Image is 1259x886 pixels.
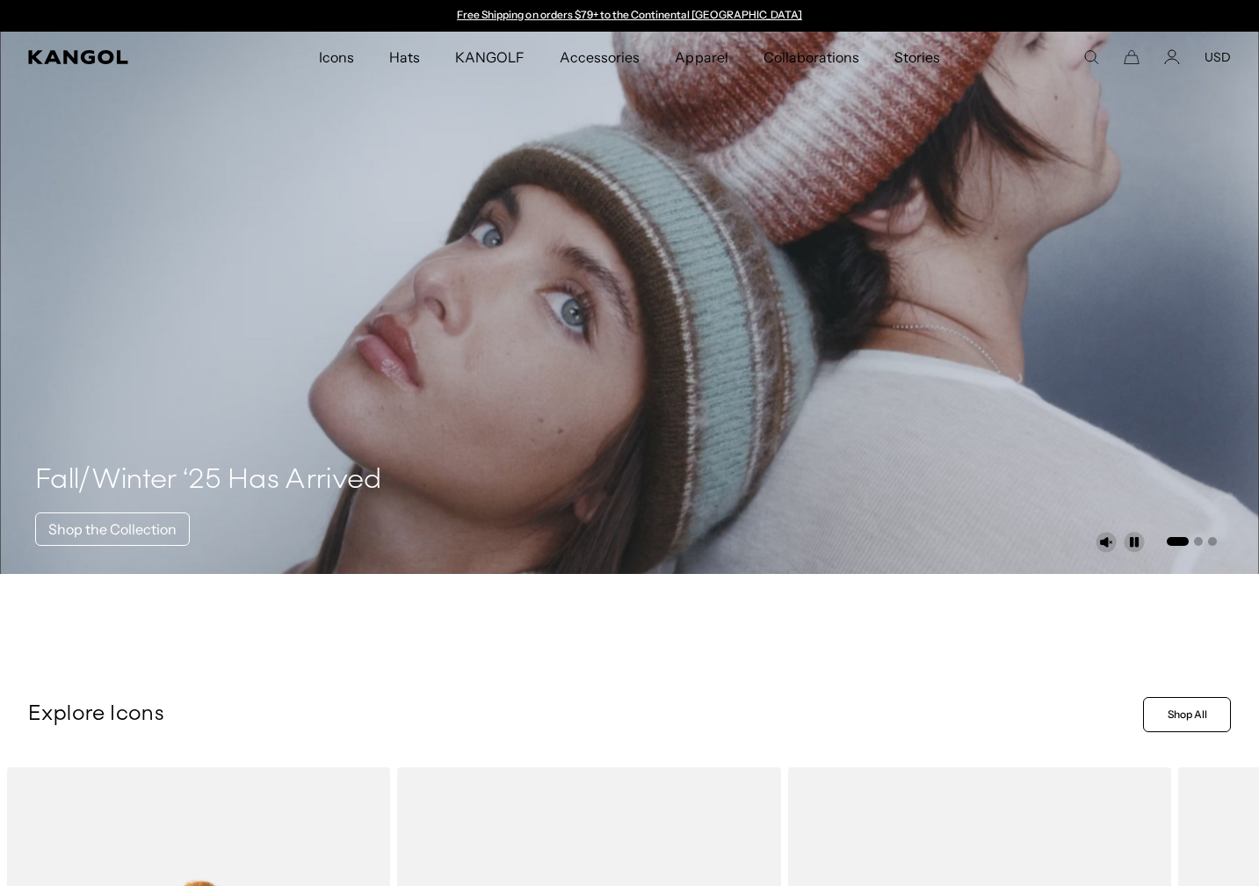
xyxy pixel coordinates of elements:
[28,701,1136,728] p: Explore Icons
[438,32,542,83] a: KANGOLF
[1165,534,1217,548] ul: Select a slide to show
[1083,49,1099,65] summary: Search here
[894,32,940,83] span: Stories
[389,32,420,83] span: Hats
[35,463,382,498] h4: Fall/Winter ‘25 Has Arrived
[1096,532,1117,553] button: Unmute
[1208,537,1217,546] button: Go to slide 3
[449,9,811,23] div: 1 of 2
[1205,49,1231,65] button: USD
[319,32,354,83] span: Icons
[449,9,811,23] slideshow-component: Announcement bar
[657,32,745,83] a: Apparel
[763,32,859,83] span: Collaborations
[1143,697,1231,732] a: Shop All
[372,32,438,83] a: Hats
[449,9,811,23] div: Announcement
[301,32,372,83] a: Icons
[877,32,958,83] a: Stories
[1167,537,1189,546] button: Go to slide 1
[560,32,640,83] span: Accessories
[457,8,802,21] a: Free Shipping on orders $79+ to the Continental [GEOGRAPHIC_DATA]
[1124,532,1145,553] button: Pause
[28,50,210,64] a: Kangol
[675,32,727,83] span: Apparel
[1124,49,1140,65] button: Cart
[455,32,525,83] span: KANGOLF
[746,32,877,83] a: Collaborations
[542,32,657,83] a: Accessories
[1194,537,1203,546] button: Go to slide 2
[35,512,190,546] a: Shop the Collection
[1164,49,1180,65] a: Account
